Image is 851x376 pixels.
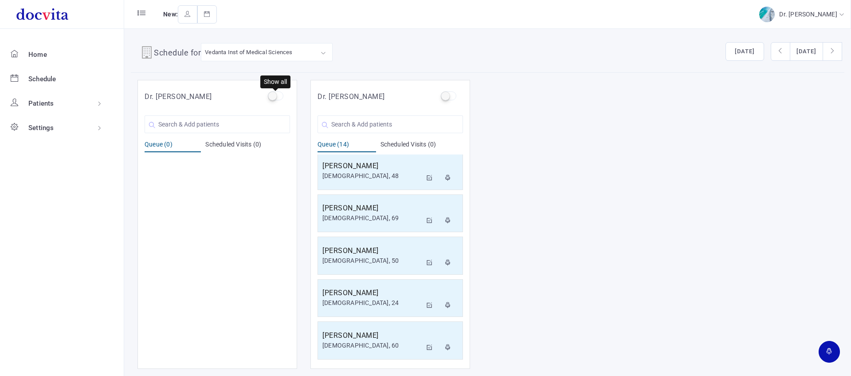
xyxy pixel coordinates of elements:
[28,51,47,59] span: Home
[163,11,178,18] span: New:
[322,330,422,341] h5: [PERSON_NAME]
[759,7,775,22] img: img-2.jpg
[322,288,422,298] h5: [PERSON_NAME]
[145,115,290,133] input: Search & Add patients
[318,115,463,133] input: Search & Add patients
[28,124,54,132] span: Settings
[322,341,422,350] div: [DEMOGRAPHIC_DATA], 60
[145,140,201,152] div: Queue (0)
[322,214,422,223] div: [DEMOGRAPHIC_DATA], 69
[790,42,823,61] button: [DATE]
[322,256,422,265] div: [DEMOGRAPHIC_DATA], 50
[322,245,422,256] h5: [PERSON_NAME]
[28,75,56,83] span: Schedule
[322,203,422,214] h5: [PERSON_NAME]
[145,91,212,102] h5: Dr. [PERSON_NAME]
[28,99,54,107] span: Patients
[318,140,376,152] div: Queue (14)
[205,140,290,152] div: Scheduled Visits (0)
[779,11,839,18] span: Dr. [PERSON_NAME]
[154,47,201,61] h4: Schedule for
[322,171,422,181] div: [DEMOGRAPHIC_DATA], 48
[726,42,764,61] button: [DATE]
[205,47,292,57] div: Vedanta Inst of Medical Sciences
[260,75,290,88] div: Show all
[318,91,385,102] h5: Dr. [PERSON_NAME]
[322,298,422,308] div: [DEMOGRAPHIC_DATA], 24
[322,161,422,171] h5: [PERSON_NAME]
[380,140,463,152] div: Scheduled Visits (0)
